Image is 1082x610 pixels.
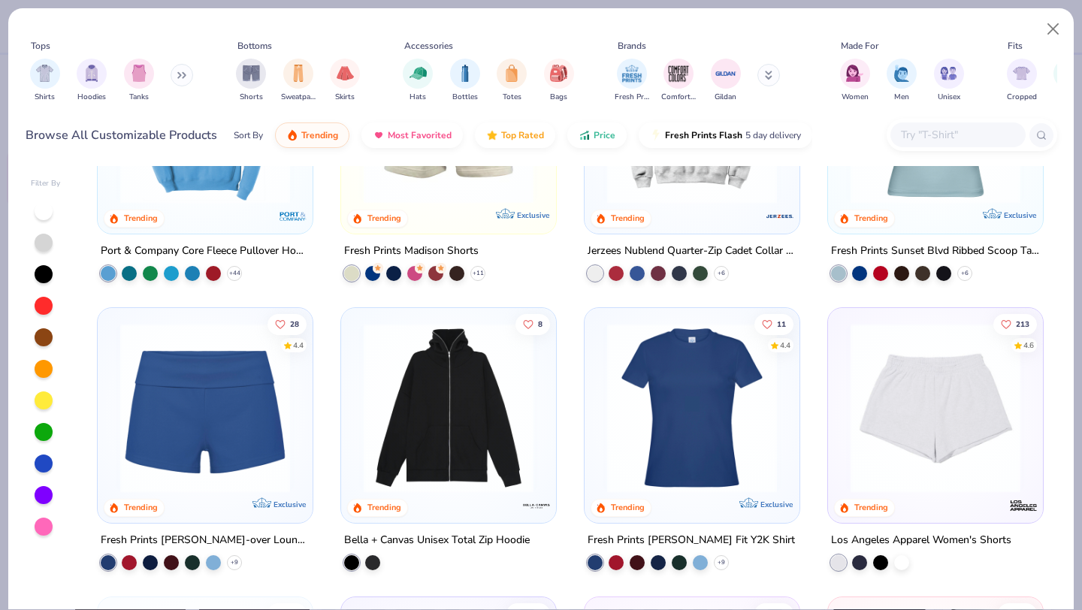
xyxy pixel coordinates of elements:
[550,92,567,103] span: Bags
[404,39,453,53] div: Accessories
[83,65,100,82] img: Hoodies Image
[718,269,725,278] span: + 6
[26,126,217,144] div: Browse All Customizable Products
[473,269,484,278] span: + 11
[361,122,463,148] button: Most Favorited
[1039,15,1068,44] button: Close
[497,59,527,103] div: filter for Totes
[615,59,649,103] div: filter for Fresh Prints
[538,320,543,328] span: 8
[515,313,550,334] button: Like
[410,65,427,82] img: Hats Image
[1013,65,1030,82] img: Cropped Image
[30,59,60,103] div: filter for Shirts
[843,323,1028,493] img: 0f9e37c5-2c60-4d00-8ff5-71159717a189
[30,59,60,103] button: filter button
[234,128,263,142] div: Sort By
[639,122,812,148] button: Fresh Prints Flash5 day delivery
[268,313,307,334] button: Like
[101,242,310,261] div: Port & Company Core Fleece Pullover Hooded Sweatshirt
[993,313,1037,334] button: Like
[278,201,308,231] img: Port & Company logo
[715,62,737,85] img: Gildan Image
[486,129,498,141] img: TopRated.gif
[236,59,266,103] div: filter for Shorts
[301,129,338,141] span: Trending
[124,59,154,103] button: filter button
[1007,92,1037,103] span: Cropped
[887,59,917,103] div: filter for Men
[667,62,690,85] img: Comfort Colors Image
[497,59,527,103] button: filter button
[711,59,741,103] button: filter button
[503,92,521,103] span: Totes
[450,59,480,103] button: filter button
[618,39,646,53] div: Brands
[240,92,263,103] span: Shorts
[567,122,627,148] button: Price
[281,59,316,103] button: filter button
[275,122,349,148] button: Trending
[101,530,310,549] div: Fresh Prints [PERSON_NAME]-over Lounge Shorts
[1007,59,1037,103] button: filter button
[503,65,520,82] img: Totes Image
[754,313,793,334] button: Like
[373,129,385,141] img: most_fav.gif
[544,59,574,103] div: filter for Bags
[77,59,107,103] div: filter for Hoodies
[784,323,969,493] img: 3fc92740-5882-4e3e-bee8-f78ba58ba36d
[77,92,106,103] span: Hoodies
[113,34,298,204] img: 1593a31c-dba5-4ff5-97bf-ef7c6ca295f9
[231,557,238,566] span: + 9
[842,92,869,103] span: Women
[337,65,354,82] img: Skirts Image
[452,92,478,103] span: Bottles
[661,92,696,103] span: Comfort Colors
[831,242,1040,261] div: Fresh Prints Sunset Blvd Ribbed Scoop Tank Top
[846,65,863,82] img: Women Image
[330,59,360,103] div: filter for Skirts
[588,242,796,261] div: Jerzees Nublend Quarter-Zip Cadet Collar Sweatshirt
[934,59,964,103] button: filter button
[274,499,306,509] span: Exclusive
[77,59,107,103] button: filter button
[344,242,479,261] div: Fresh Prints Madison Shorts
[356,323,541,493] img: b1a53f37-890a-4b9a-8962-a1b7c70e022e
[1003,210,1035,220] span: Exclusive
[1023,340,1034,351] div: 4.6
[961,269,969,278] span: + 6
[621,62,643,85] img: Fresh Prints Image
[940,65,957,82] img: Unisex Image
[410,92,426,103] span: Hats
[31,178,61,189] div: Filter By
[291,320,300,328] span: 28
[236,59,266,103] button: filter button
[715,92,736,103] span: Gildan
[841,39,878,53] div: Made For
[286,129,298,141] img: trending.gif
[457,65,473,82] img: Bottles Image
[840,59,870,103] button: filter button
[35,92,55,103] span: Shirts
[650,129,662,141] img: flash.gif
[760,499,793,509] span: Exclusive
[600,34,784,204] img: ff4ddab5-f3f6-4a83-b930-260fe1a46572
[1007,59,1037,103] div: filter for Cropped
[541,323,726,493] img: 1f5800f6-a563-4d51-95f6-628a9af9848e
[780,340,790,351] div: 4.4
[661,59,696,103] div: filter for Comfort Colors
[894,92,909,103] span: Men
[661,59,696,103] button: filter button
[36,65,53,82] img: Shirts Image
[600,323,784,493] img: 6a9a0a85-ee36-4a89-9588-981a92e8a910
[718,557,725,566] span: + 9
[1016,320,1029,328] span: 213
[1008,39,1023,53] div: Fits
[388,129,452,141] span: Most Favorited
[893,65,910,82] img: Men Image
[711,59,741,103] div: filter for Gildan
[544,59,574,103] button: filter button
[887,59,917,103] button: filter button
[665,129,742,141] span: Fresh Prints Flash
[831,530,1011,549] div: Los Angeles Apparel Women's Shorts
